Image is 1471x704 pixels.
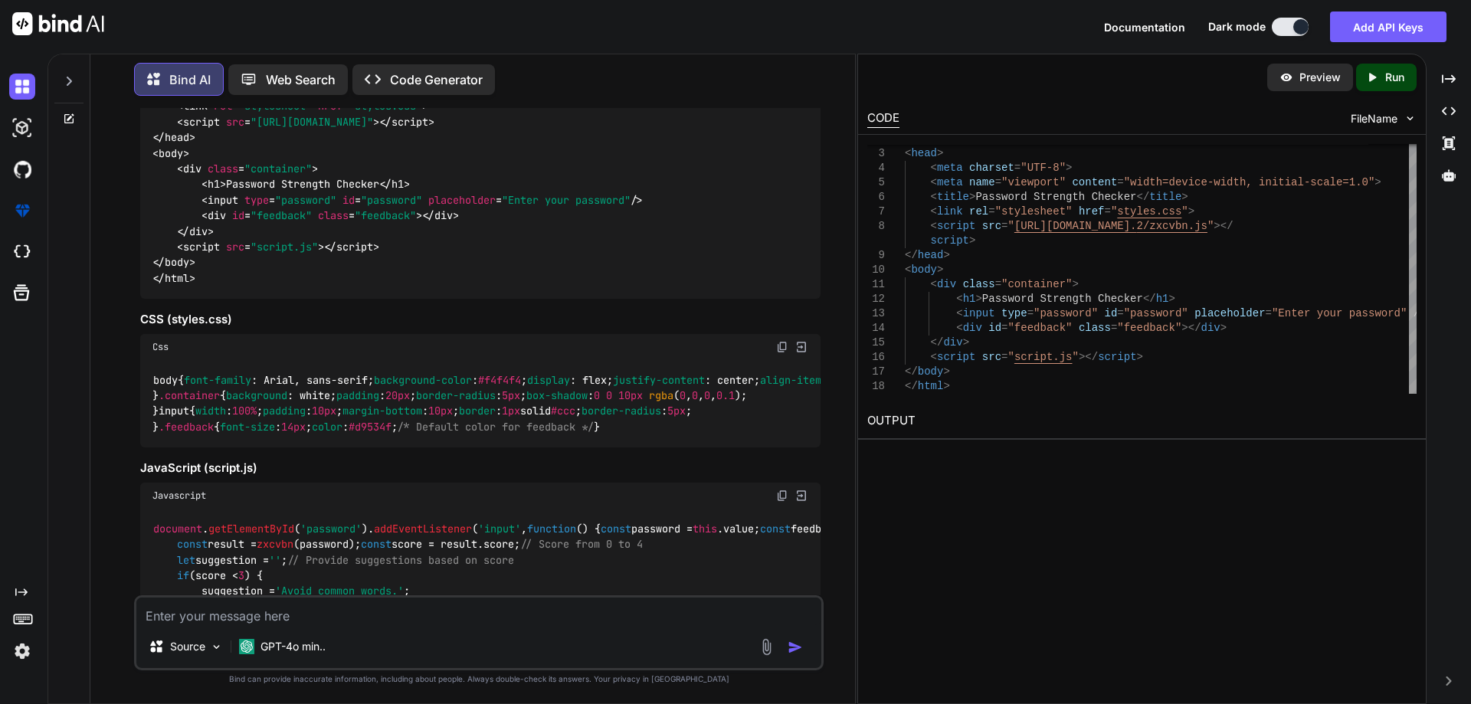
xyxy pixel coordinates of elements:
span: const [361,537,392,551]
span: Password Strength Checker [981,293,1142,305]
span: "container" [244,162,312,175]
span: Javascript [152,490,206,502]
span: " [1111,205,1117,218]
span: padding [263,404,306,418]
span: h1 [1155,293,1168,305]
span: html [917,380,943,392]
span: Password Strength Checker [975,191,1136,203]
span: " [1007,220,1014,232]
span: "feedback" [355,209,416,223]
span: type [1001,307,1027,319]
img: GPT-4o mini [239,639,254,654]
span: h1 [392,178,404,192]
span: > [1168,293,1175,305]
div: 12 [867,292,885,306]
span: 0 [594,388,600,402]
span: div [937,278,956,290]
span: > [1181,191,1188,203]
span: < > [152,146,189,160]
span: align-items [760,373,827,387]
span: id [988,322,1001,334]
span: ></ [1181,322,1201,334]
span: title [1149,191,1181,203]
p: Code Generator [390,70,483,89]
span: 0 [680,388,686,402]
span: > [1072,278,1078,290]
span: /* Default color for feedback */ [398,420,594,434]
span: font-family [184,373,251,387]
span: script [1098,351,1136,363]
p: Web Search [266,70,336,89]
span: = [1001,351,1007,363]
span: > [937,264,943,276]
img: darkChat [9,74,35,100]
span: ></ [1079,351,1098,363]
span: 0 [704,388,710,402]
span: = [988,205,994,218]
span: border [459,404,496,418]
span: [URL][DOMAIN_NAME]. [1014,220,1137,232]
span: </ > [379,115,434,129]
span: script [937,351,975,363]
span: zxcvbn [257,537,293,551]
span: = [994,278,1001,290]
span: value [723,522,754,535]
div: 9 [867,248,885,263]
span: > [969,234,975,247]
span: 3 [238,568,244,582]
span: "script.js" [251,240,318,254]
span: = [1265,307,1271,319]
span: class [208,162,238,175]
h3: CSS (styles.css) [140,311,821,329]
span: head [917,249,943,261]
span: < [930,176,936,188]
span: > [1220,322,1226,334]
span: "Enter your password" [502,193,631,207]
span: script.js [1014,351,1073,363]
span: > [943,365,949,378]
span: .container [159,388,220,402]
span: </ > [152,256,195,270]
span: > [962,336,968,349]
span: src [981,220,1001,232]
span: </ > [177,224,214,238]
span: > [937,147,943,159]
span: link [183,100,208,113]
span: this [693,522,717,535]
span: class [1079,322,1111,334]
span: </ [905,380,918,392]
span: "password" [1034,307,1098,319]
span: head [911,147,937,159]
span: </ > [324,240,379,254]
span: // Score from 0 to 4 [520,537,643,551]
span: 1px [502,404,520,418]
div: 3 [867,146,885,161]
span: div [962,322,981,334]
span: rel [969,205,988,218]
span: script [937,220,975,232]
span: > [1136,351,1142,363]
img: darkAi-studio [9,115,35,141]
span: "styles.css" [349,100,422,113]
div: 14 [867,321,885,336]
div: 6 [867,190,885,205]
span: // Provide suggestions based on score [287,553,514,567]
span: = [1027,307,1033,319]
img: copy [776,341,788,353]
span: div [208,209,226,223]
span: = [1014,162,1020,174]
div: 7 [867,205,885,219]
span: body [153,373,178,387]
span: styles.css [1117,205,1181,218]
span: "Enter your password" [1272,307,1407,319]
p: Bind AI [169,70,211,89]
span: </ [1136,191,1149,203]
span: = [1111,322,1117,334]
span: input [962,307,994,319]
span: < = = = /> [201,193,643,207]
span: </ > [152,131,195,145]
img: Pick Models [210,640,223,653]
span: < [905,264,911,276]
span: div [434,209,453,223]
img: cloudideIcon [9,239,35,265]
